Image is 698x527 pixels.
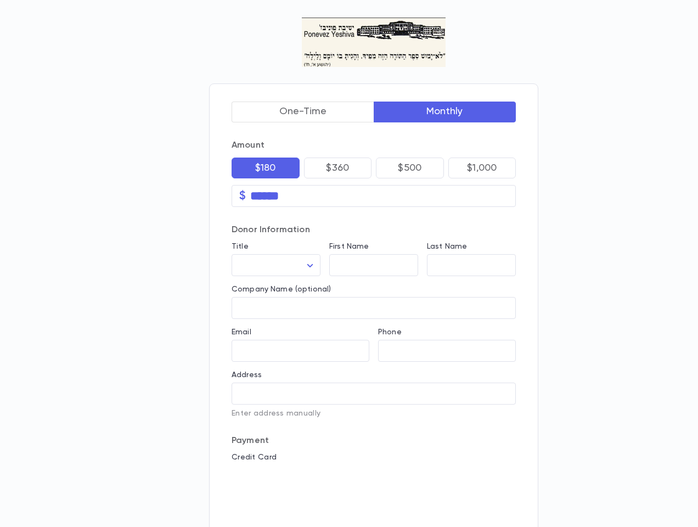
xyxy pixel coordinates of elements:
[232,225,516,236] p: Donor Information
[232,453,516,462] p: Credit Card
[232,328,251,337] label: Email
[232,255,320,276] div: ​
[378,328,402,337] label: Phone
[255,162,276,173] p: $180
[232,158,300,178] button: $180
[232,242,249,251] label: Title
[232,285,331,294] label: Company Name (optional)
[232,371,262,379] label: Address
[239,190,246,201] p: $
[232,409,516,418] p: Enter address manually
[304,158,372,178] button: $360
[232,102,374,122] button: One-Time
[398,162,421,173] p: $500
[329,242,369,251] label: First Name
[427,242,467,251] label: Last Name
[376,158,444,178] button: $500
[448,158,516,178] button: $1,000
[302,18,446,67] img: Logo
[326,162,349,173] p: $360
[232,435,516,446] p: Payment
[232,140,516,151] p: Amount
[374,102,516,122] button: Monthly
[467,162,497,173] p: $1,000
